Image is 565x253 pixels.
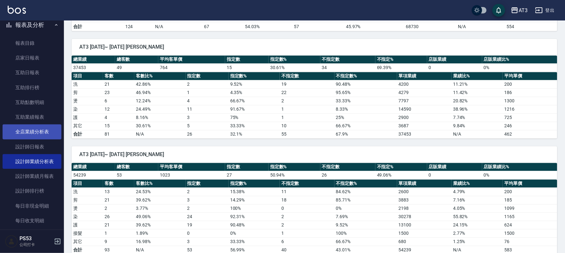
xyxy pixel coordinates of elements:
td: 11.42 % [451,88,503,97]
td: 12 [103,105,134,113]
td: 2 [280,221,334,229]
td: 1 [280,105,334,113]
td: 9.52 % [229,80,280,88]
th: 店販業績比% [482,163,557,171]
th: 業績比% [451,179,503,188]
td: 22 [280,88,334,97]
td: 2198 [397,204,452,212]
td: 11 [186,105,229,113]
td: 21 [103,196,134,204]
td: 剪 [72,196,103,204]
td: 53 [115,171,159,179]
td: 2 [186,187,229,196]
img: Logo [8,6,26,14]
td: 8.16 % [134,113,185,122]
th: 指定數% [269,163,320,171]
td: 100 % [229,204,280,212]
button: 登出 [533,4,557,16]
td: 15 [103,122,134,130]
td: 15 [225,63,269,72]
td: 2900 [397,113,452,122]
td: 1099 [503,204,557,212]
td: 2 [280,97,334,105]
td: 30.61 % [269,63,320,72]
td: 81 [103,130,134,138]
td: 1.89 % [134,229,185,237]
td: 10 [280,122,334,130]
th: 平均單價 [503,179,557,188]
th: 單項業績 [397,72,452,80]
td: 90.48 % [229,221,280,229]
td: N/A [134,130,185,138]
span: AT3 [DATE]~ [DATE] [PERSON_NAME] [79,151,550,158]
td: N/A [456,22,505,31]
td: 38.96 % [451,105,503,113]
td: 13 [103,187,134,196]
a: 互助業績報表 [3,110,61,124]
a: 設計師排行榜 [3,184,61,198]
td: 1.25 % [451,237,503,246]
span: AT3 [DATE]~ [DATE] [PERSON_NAME] [79,44,550,50]
td: 9.52 % [334,221,397,229]
td: 55 [280,130,334,138]
td: 85.71 % [334,196,397,204]
th: 不指定數 [280,72,334,80]
td: 37453 [397,130,452,138]
button: 報表及分析 [3,17,61,33]
th: 不指定數 [320,55,375,64]
td: 69.39 % [375,63,427,72]
td: 1500 [397,229,452,237]
th: 客數比% [134,72,185,80]
td: 27 [225,171,269,179]
th: 項目 [72,72,103,80]
td: 0 % [229,229,280,237]
td: 246 [503,122,557,130]
th: 不指定數 [320,163,375,171]
th: 店販業績比% [482,55,557,64]
td: 32.1% [229,130,280,138]
th: 客數 [103,179,134,188]
td: 33.33 % [229,237,280,246]
td: 20.82 % [451,97,503,105]
td: 16.98 % [134,237,185,246]
td: 1023 [158,171,225,179]
img: Person [5,235,18,248]
td: 66.67 % [229,97,280,105]
td: 37453 [72,63,115,72]
td: 66.67 % [334,122,397,130]
td: 24.49 % [134,105,185,113]
td: 8.33 % [334,105,397,113]
td: 2 [186,204,229,212]
td: 624 [503,221,557,229]
table: a dense table [72,163,557,179]
button: AT3 [508,4,530,17]
td: 26 [103,212,134,221]
a: 報表目錄 [3,36,61,51]
td: 42.86 % [134,80,185,88]
th: 指定數% [229,72,280,80]
td: 30.61 % [134,122,185,130]
td: 0 [427,63,482,72]
th: 總業績 [72,163,115,171]
td: 15.38 % [229,187,280,196]
td: 124 [124,22,154,31]
td: 燙 [72,97,103,105]
td: 0 % [334,204,397,212]
td: 3883 [397,196,452,204]
td: 76 [503,237,557,246]
td: 5 [186,122,229,130]
td: 57 [292,22,344,31]
th: 客數比% [134,179,185,188]
th: 平均單價 [503,72,557,80]
td: 764 [158,63,225,72]
td: 2 [186,80,229,88]
th: 總業績 [72,55,115,64]
td: 1 [186,88,229,97]
td: 39.62 % [134,221,185,229]
td: 合計 [72,22,124,31]
a: 互助點數明細 [3,95,61,110]
td: 1216 [503,105,557,113]
th: 指定數 [225,55,269,64]
td: 洗 [72,187,103,196]
th: 不指定% [375,163,427,171]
